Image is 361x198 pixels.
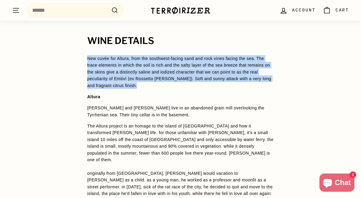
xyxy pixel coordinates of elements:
[335,7,349,14] span: Cart
[87,105,274,118] p: [PERSON_NAME] and [PERSON_NAME] live in an abandoned grain mill overlooking the Tyrrhenian sea. T...
[87,94,100,99] strong: Altura
[292,7,316,14] span: Account
[318,174,356,193] inbox-online-store-chat: Shopify online store chat
[276,2,319,19] a: Account
[87,55,274,89] p: New cuvèe for Altura, from the southwest-facing sand and rock vines facing the sea. The trace ele...
[87,36,274,46] h2: WINE DETAILS
[319,2,353,19] a: Cart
